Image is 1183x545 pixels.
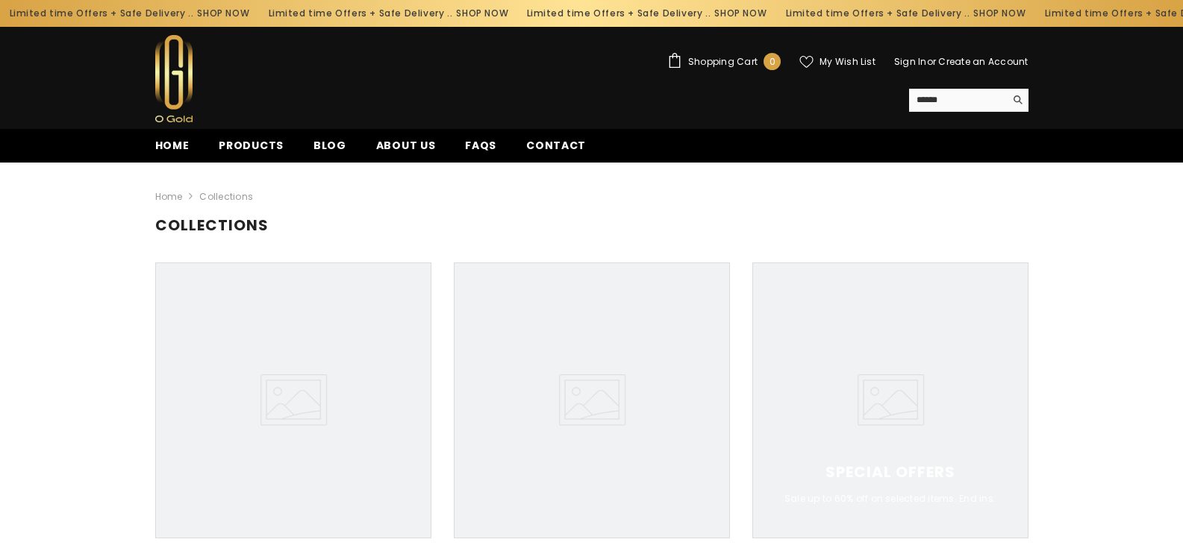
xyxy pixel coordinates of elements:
img: Ogold Shop [155,35,193,122]
span: FAQs [465,138,496,153]
a: FAQs [450,137,511,163]
span: Collections [199,189,253,205]
span: Contact [526,138,586,153]
a: Sign In [894,55,927,68]
a: Shopping Cart [667,53,781,70]
span: Blog [313,138,346,153]
span: or [927,55,936,68]
a: About us [361,137,451,163]
div: Limited time Offers + Safe Delivery .. [257,1,516,25]
a: Home [155,189,183,205]
h1: Collections [155,210,1029,251]
span: My Wish List [820,57,875,66]
span: 0 [770,54,775,70]
span: Home [155,138,190,153]
a: My Wish List [799,55,875,69]
span: About us [376,138,436,153]
span: Shopping Cart [688,57,758,66]
a: SHOP NOW [714,5,766,22]
div: Limited time Offers + Safe Delivery .. [516,1,775,25]
nav: breadcrumbs [155,163,1029,210]
a: Home [140,137,205,163]
a: SHOP NOW [196,5,249,22]
a: Products [204,137,299,163]
a: SHOP NOW [455,5,508,22]
a: Contact [511,137,601,163]
button: Search [1005,89,1029,111]
summary: Search [909,89,1029,112]
a: SHOP NOW [973,5,1025,22]
div: Limited time Offers + Safe Delivery .. [775,1,1034,25]
a: Create an Account [938,55,1028,68]
a: Blog [299,137,361,163]
span: Products [219,138,284,153]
